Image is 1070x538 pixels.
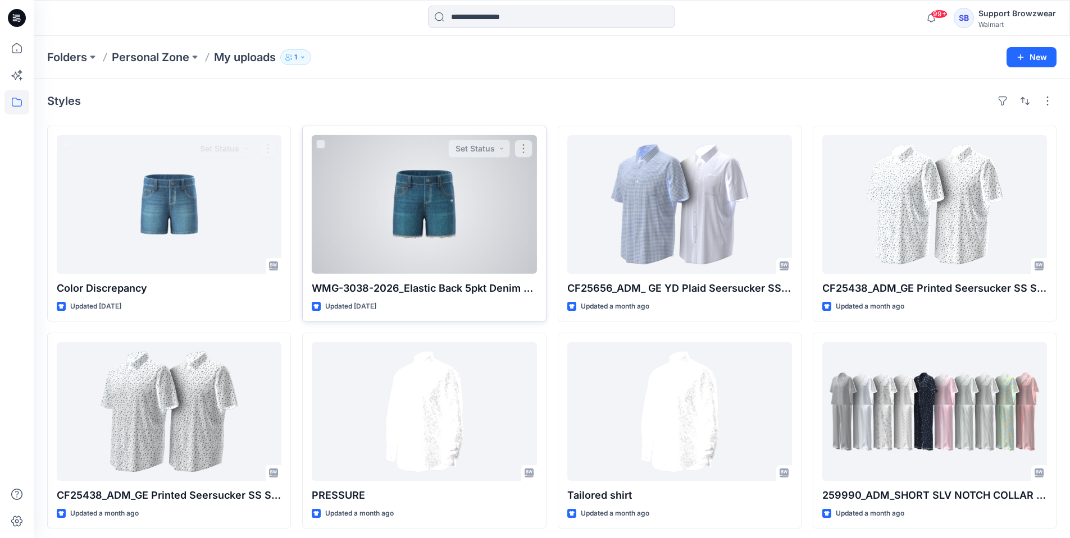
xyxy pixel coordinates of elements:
p: 1 [294,51,297,63]
p: Updated a month ago [581,301,649,312]
a: CF25438_ADM_GE Printed Seersucker SS Shirt 29MAY25 [822,135,1047,274]
p: Color Discrepancy [57,281,281,296]
p: CF25438_ADM_GE Printed Seersucker SS Shirt [DATE] [57,488,281,503]
p: Updated a month ago [581,508,649,519]
a: Tailored shirt [567,342,792,481]
a: WMG-3038-2026_Elastic Back 5pkt Denim Shorts 3 Inseam_bw [312,135,536,274]
a: Color Discrepancy [57,135,281,274]
p: 259990_ADM_SHORT SLV NOTCH COLLAR PANT PJ SET_COLORWAYS [822,488,1047,503]
p: Updated [DATE] [70,301,121,312]
a: 259990_ADM_SHORT SLV NOTCH COLLAR PANT PJ SET_COLORWAYS [822,342,1047,481]
div: Support Browzwear [978,7,1056,20]
div: Walmart [978,20,1056,29]
a: Personal Zone [112,49,189,65]
a: PRESSURE [312,342,536,481]
p: My uploads [214,49,276,65]
p: WMG-3038-2026_Elastic Back 5pkt Denim Shorts 3 Inseam_bw [312,281,536,296]
h4: Styles [47,94,81,108]
p: Updated a month ago [836,508,904,519]
p: Updated a month ago [836,301,904,312]
button: 1 [280,49,311,65]
button: New [1007,47,1057,67]
p: Tailored shirt [567,488,792,503]
p: Updated [DATE] [325,301,376,312]
p: CF25438_ADM_GE Printed Seersucker SS Shirt [DATE] [822,281,1047,296]
p: Updated a month ago [70,508,139,519]
div: SB [954,8,974,28]
a: CF25656_ADM_ GE YD Plaid Seersucker SS Shirt 10JUL25 [567,135,792,274]
span: 99+ [931,10,948,19]
p: CF25656_ADM_ GE YD Plaid Seersucker SS Shirt [DATE] [567,281,792,296]
a: CF25438_ADM_GE Printed Seersucker SS Shirt 29MAY25 [57,342,281,481]
p: Updated a month ago [325,508,394,519]
a: Folders [47,49,87,65]
p: PRESSURE [312,488,536,503]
